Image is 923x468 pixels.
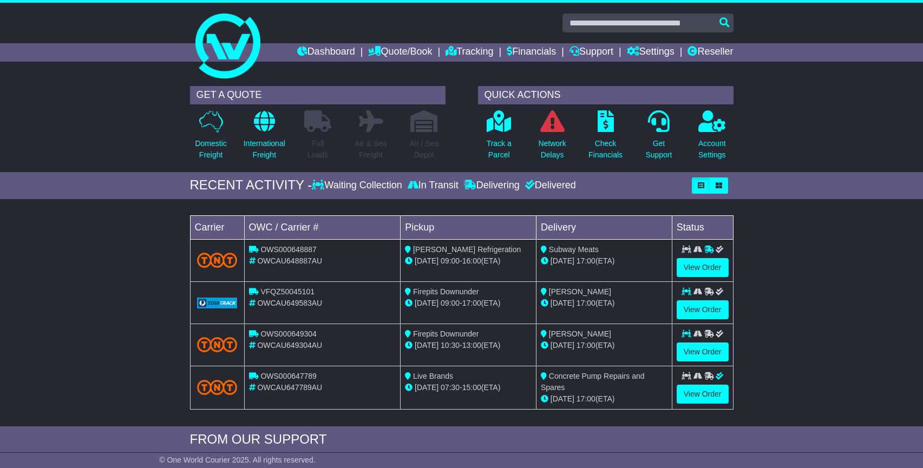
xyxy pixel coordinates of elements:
[405,340,532,351] div: - (ETA)
[401,215,536,239] td: Pickup
[260,287,315,296] span: VFQZ50045101
[410,138,439,161] p: Air / Sea Depot
[569,43,613,62] a: Support
[441,341,460,350] span: 10:30
[257,383,322,392] span: OWCAU647789AU
[538,138,566,161] p: Network Delays
[541,298,667,309] div: (ETA)
[405,298,532,309] div: - (ETA)
[243,110,286,167] a: InternationalFreight
[549,329,611,338] span: [PERSON_NAME]
[195,138,226,161] p: Domestic Freight
[415,341,438,350] span: [DATE]
[260,372,317,380] span: OWS000647789
[368,43,432,62] a: Quote/Book
[413,372,453,380] span: Live Brands
[190,177,312,193] div: RECENT ACTIVITY -
[257,341,322,350] span: OWCAU649304AU
[677,385,729,404] a: View Order
[677,342,729,361] a: View Order
[672,215,733,239] td: Status
[549,245,599,254] span: Subway Meats
[698,110,726,167] a: AccountSettings
[257,256,322,265] span: OWCAU648887AU
[441,383,460,392] span: 07:30
[244,215,401,239] td: OWC / Carrier #
[304,138,331,161] p: Full Loads
[522,180,576,192] div: Delivered
[577,394,595,403] span: 17:00
[413,245,521,254] span: [PERSON_NAME] Refrigeration
[260,245,317,254] span: OWS000648887
[197,380,238,394] img: TNT_Domestic.png
[507,43,556,62] a: Financials
[462,299,481,307] span: 17:00
[190,432,734,447] div: FROM OUR SUPPORT
[441,299,460,307] span: 09:00
[645,138,672,161] p: Get Support
[487,138,512,161] p: Track a Parcel
[197,298,238,308] img: GetCarrierServiceLogo
[405,180,461,192] div: In Transit
[297,43,355,62] a: Dashboard
[194,110,227,167] a: DomesticFreight
[405,255,532,267] div: - (ETA)
[541,372,645,392] span: Concrete Pump Repairs and Spares
[260,329,317,338] span: OWS000649304
[244,138,285,161] p: International Freight
[159,456,316,464] span: © One World Courier 2025. All rights reserved.
[197,253,238,267] img: TNT_Domestic.png
[627,43,675,62] a: Settings
[462,383,481,392] span: 15:00
[446,43,493,62] a: Tracking
[415,256,438,265] span: [DATE]
[541,393,667,405] div: (ETA)
[588,138,623,161] p: Check Financials
[698,138,726,161] p: Account Settings
[551,341,574,350] span: [DATE]
[551,256,574,265] span: [DATE]
[312,180,404,192] div: Waiting Collection
[549,287,611,296] span: [PERSON_NAME]
[551,299,574,307] span: [DATE]
[355,138,387,161] p: Air & Sea Freight
[486,110,512,167] a: Track aParcel
[415,383,438,392] span: [DATE]
[645,110,672,167] a: GetSupport
[190,86,446,104] div: GET A QUOTE
[536,215,672,239] td: Delivery
[462,256,481,265] span: 16:00
[413,329,479,338] span: Firepits Downunder
[415,299,438,307] span: [DATE]
[541,340,667,351] div: (ETA)
[677,258,729,277] a: View Order
[688,43,733,62] a: Reseller
[577,341,595,350] span: 17:00
[541,255,667,267] div: (ETA)
[462,341,481,350] span: 13:00
[577,256,595,265] span: 17:00
[197,337,238,352] img: TNT_Domestic.png
[577,299,595,307] span: 17:00
[190,215,244,239] td: Carrier
[478,86,734,104] div: QUICK ACTIONS
[588,110,623,167] a: CheckFinancials
[413,287,479,296] span: Firepits Downunder
[257,299,322,307] span: OWCAU649583AU
[538,110,566,167] a: NetworkDelays
[677,300,729,319] a: View Order
[461,180,522,192] div: Delivering
[405,382,532,393] div: - (ETA)
[441,256,460,265] span: 09:00
[551,394,574,403] span: [DATE]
